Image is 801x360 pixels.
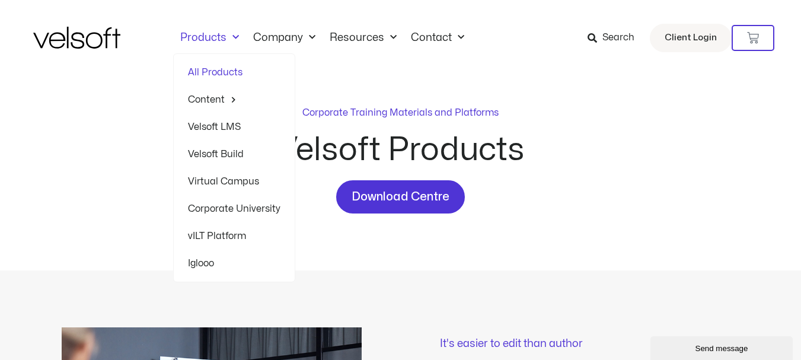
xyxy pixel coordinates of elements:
h2: Velsoft Products [187,134,614,166]
a: ContentMenu Toggle [188,86,280,113]
span: Search [602,30,634,46]
a: Virtual Campus [188,168,280,195]
a: CompanyMenu Toggle [246,31,323,44]
a: Velsoft LMS [188,113,280,141]
a: vILT Platform [188,222,280,250]
a: Client Login [650,24,732,52]
p: Corporate Training Materials and Platforms [302,106,499,120]
p: It's easier to edit than author [440,339,740,349]
a: ResourcesMenu Toggle [323,31,404,44]
ul: ProductsMenu Toggle [173,53,295,282]
a: ContactMenu Toggle [404,31,471,44]
a: Download Centre [336,180,465,214]
img: Velsoft Training Materials [33,27,120,49]
a: Search [588,28,643,48]
nav: Menu [173,31,471,44]
a: Iglooo [188,250,280,277]
span: Download Centre [352,187,449,206]
iframe: chat widget [650,334,795,360]
span: Client Login [665,30,717,46]
a: Corporate University [188,195,280,222]
a: Velsoft Build [188,141,280,168]
a: ProductsMenu Toggle [173,31,246,44]
a: All Products [188,59,280,86]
